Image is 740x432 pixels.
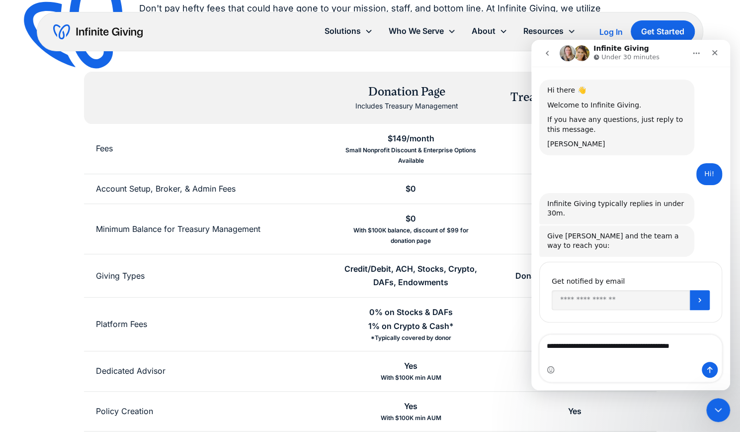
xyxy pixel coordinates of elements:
div: Yes [404,359,417,373]
div: Donation Page add on: $99/mo [515,269,634,283]
div: Includes Treasury Management [355,100,458,112]
div: Policy Creation [96,405,153,418]
div: Donation Page [355,84,458,101]
div: About [464,20,515,42]
div: With $100K balance, discount of $99 for donation page [341,225,481,246]
div: 0% on Stocks & DAFs 1% on Crypto & Cash* [368,306,454,332]
div: Giving Types [96,269,145,283]
div: Platform Fees [96,318,147,331]
div: $0 [406,182,416,196]
div: Who We Serve [389,24,444,38]
div: $0 [406,212,416,225]
div: With $100K min AUM [381,373,441,383]
div: Resources [515,20,583,42]
p: Don't pay hefty fees that could have gone to your mission, staff, and bottom line. At Infinite Gi... [116,1,625,31]
div: Account Setup, Broker, & Admin Fees [96,182,236,196]
div: With $100K min AUM [381,413,441,423]
div: Resources [523,24,564,38]
div: Who We Serve [381,20,464,42]
div: Small Nonprofit Discount & Enterprise Options Available [341,145,481,166]
div: *Typically covered by donor [371,333,451,343]
iframe: Intercom live chat [531,40,730,390]
div: Log In [599,28,623,36]
div: Yes [404,400,417,413]
div: About [472,24,495,38]
iframe: Intercom live chat [706,398,730,422]
div: Solutions [317,20,381,42]
div: $149/month [388,132,434,145]
a: home [53,24,143,40]
div: Treasury Management [510,89,631,106]
div: Minimum Balance for Treasury Management [96,222,260,236]
div: Solutions [325,24,361,38]
a: Get Started [631,20,695,43]
a: Log In [599,26,623,38]
div: Yes [568,405,581,418]
div: Credit/Debit, ACH, Stocks, Crypto, DAFs, Endowments [341,262,481,289]
div: Fees [96,142,113,155]
div: Dedicated Advisor [96,364,165,378]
